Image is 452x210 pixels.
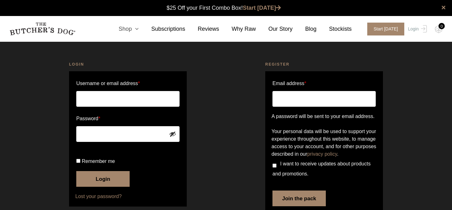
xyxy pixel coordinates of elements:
h2: Login [69,61,187,67]
a: Shop [106,25,139,33]
p: A password will be sent to your email address. [272,113,377,120]
button: Join the pack [272,191,326,206]
button: Login [76,171,130,187]
a: Why Raw [219,25,256,33]
a: close [441,4,446,11]
a: privacy policy [307,151,337,157]
input: Remember me [76,159,80,163]
a: Blog [293,25,316,33]
label: Password [76,114,180,124]
label: Email address [272,78,306,89]
span: Remember me [82,159,115,164]
div: 0 [439,23,445,29]
a: Reviews [185,25,219,33]
img: TBD_Cart-Empty.png [435,25,443,33]
a: Stockists [316,25,352,33]
a: Lost your password? [75,193,180,200]
a: Start [DATE] [361,23,406,35]
input: I want to receive updates about products and promotions. [272,164,277,168]
a: Login [406,23,427,35]
span: Start [DATE] [367,23,404,35]
span: I want to receive updates about products and promotions. [272,161,371,176]
a: Our Story [256,25,293,33]
a: Subscriptions [139,25,185,33]
label: Username or email address [76,78,180,89]
button: Show password [169,131,176,137]
a: Start [DATE] [243,5,281,11]
h2: Register [265,61,383,67]
p: Your personal data will be used to support your experience throughout this website, to manage acc... [272,128,377,158]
